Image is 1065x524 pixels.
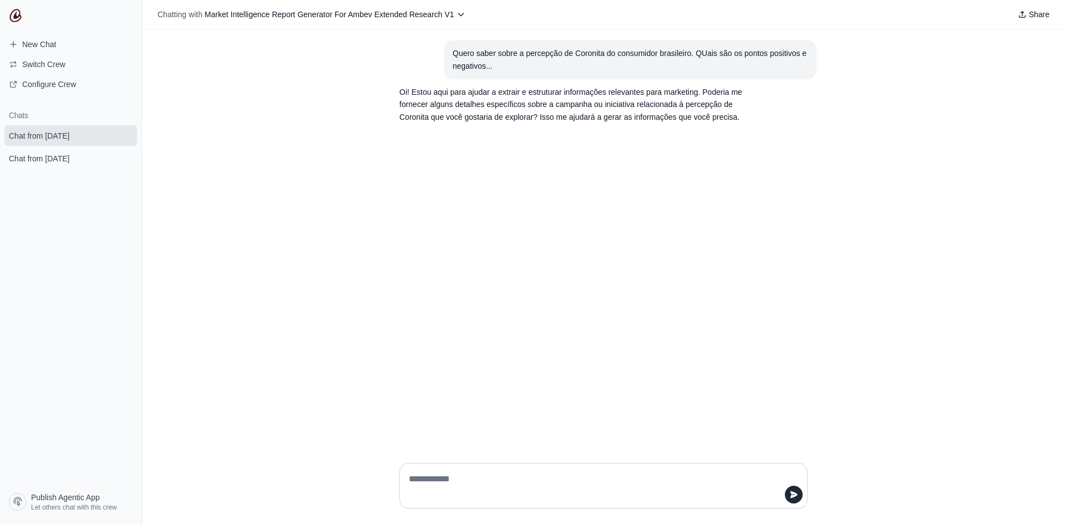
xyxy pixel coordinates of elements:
[4,75,137,93] a: Configure Crew
[4,35,137,53] a: New Chat
[9,9,22,22] img: CrewAI Logo
[444,40,816,79] section: User message
[4,489,137,515] a: Publish Agentic App Let others chat with this crew
[22,39,56,50] span: New Chat
[453,47,808,73] div: Quero saber sobre a percepção de Coronita do consumidor brasileiro. QUais são os pontos positivos...
[153,7,470,22] button: Chatting with Market Intelligence Report Generator For Ambev Extended Research V1
[1029,9,1049,20] span: Share
[205,10,454,19] span: Market Intelligence Report Generator For Ambev Extended Research V1
[4,125,137,146] a: Chat from [DATE]
[9,153,69,164] span: Chat from [DATE]
[390,79,763,130] section: Response
[22,79,76,90] span: Configure Crew
[399,86,754,124] p: Oi! Estou aqui para ajudar a extrair e estruturar informações relevantes para marketing. Poderia ...
[4,55,137,73] button: Switch Crew
[1013,7,1054,22] button: Share
[22,59,65,70] span: Switch Crew
[31,503,117,512] span: Let others chat with this crew
[4,148,137,169] a: Chat from [DATE]
[31,492,100,503] span: Publish Agentic App
[158,9,202,20] span: Chatting with
[9,130,69,141] span: Chat from [DATE]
